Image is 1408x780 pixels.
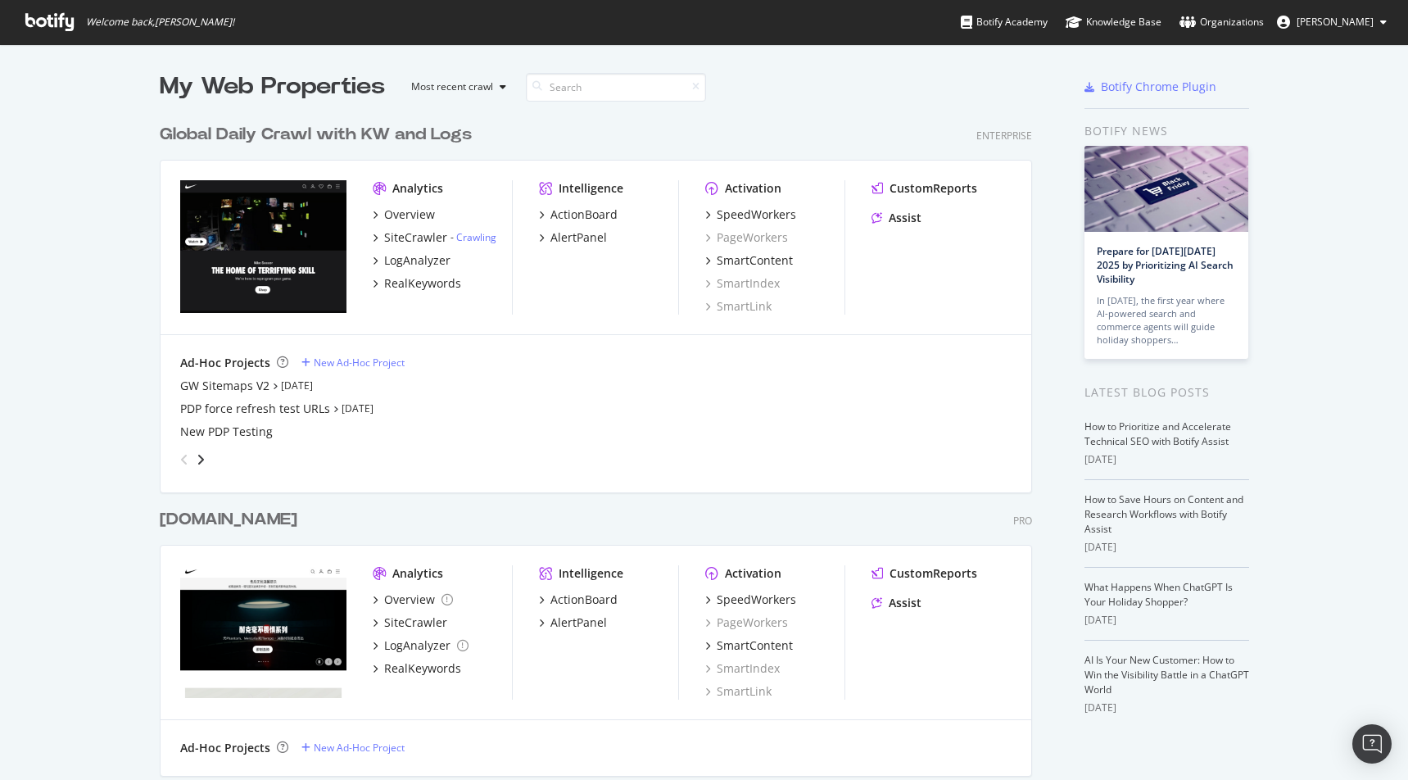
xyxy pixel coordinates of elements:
div: Ad-Hoc Projects [180,355,270,371]
div: Assist [889,210,921,226]
div: Latest Blog Posts [1084,383,1249,401]
a: New PDP Testing [180,424,273,440]
a: SmartIndex [705,275,780,292]
a: SmartLink [705,683,772,700]
div: New Ad-Hoc Project [314,741,405,755]
div: Botify Academy [961,14,1048,30]
div: Intelligence [559,180,623,197]
a: AlertPanel [539,229,607,246]
a: AlertPanel [539,614,607,631]
a: Assist [872,210,921,226]
div: SmartContent [717,252,793,269]
a: GW Sitemaps V2 [180,378,269,394]
div: AlertPanel [550,614,607,631]
img: Prepare for Black Friday 2025 by Prioritizing AI Search Visibility [1084,146,1248,232]
a: SpeedWorkers [705,206,796,223]
img: nike.com [180,180,346,313]
div: AlertPanel [550,229,607,246]
div: Knowledge Base [1066,14,1161,30]
div: Analytics [392,180,443,197]
div: CustomReports [890,565,977,582]
div: Global Daily Crawl with KW and Logs [160,123,472,147]
a: SmartIndex [705,660,780,677]
div: angle-left [174,447,195,473]
div: Assist [889,595,921,611]
div: Analytics [392,565,443,582]
div: Botify Chrome Plugin [1101,79,1216,95]
a: AI Is Your New Customer: How to Win the Visibility Battle in a ChatGPT World [1084,653,1249,696]
a: SmartLink [705,298,772,315]
a: SmartContent [705,637,793,654]
div: angle-right [195,451,206,468]
a: Botify Chrome Plugin [1084,79,1216,95]
div: New Ad-Hoc Project [314,356,405,370]
div: [DATE] [1084,613,1249,628]
img: nike.com.cn [180,565,346,698]
a: [DATE] [342,401,374,415]
a: RealKeywords [373,660,461,677]
div: Overview [384,206,435,223]
a: What Happens When ChatGPT Is Your Holiday Shopper? [1084,580,1233,609]
div: My Web Properties [160,70,385,103]
a: Global Daily Crawl with KW and Logs [160,123,478,147]
div: Enterprise [976,129,1032,143]
div: ActionBoard [550,592,618,608]
a: Assist [872,595,921,611]
a: Prepare for [DATE][DATE] 2025 by Prioritizing AI Search Visibility [1097,244,1234,286]
a: New Ad-Hoc Project [301,741,405,755]
div: Most recent crawl [411,82,493,92]
div: Activation [725,565,781,582]
a: Overview [373,592,453,608]
div: In [DATE], the first year where AI-powered search and commerce agents will guide holiday shoppers… [1097,294,1236,347]
div: RealKeywords [384,660,461,677]
div: [DATE] [1084,540,1249,555]
div: Pro [1013,514,1032,528]
a: Overview [373,206,435,223]
div: Organizations [1179,14,1264,30]
div: SiteCrawler [384,229,447,246]
a: New Ad-Hoc Project [301,356,405,370]
a: How to Save Hours on Content and Research Workflows with Botify Assist [1084,492,1243,536]
div: PDP force refresh test URLs [180,401,330,417]
div: Ad-Hoc Projects [180,740,270,756]
span: Welcome back, [PERSON_NAME] ! [86,16,234,29]
div: - [450,230,496,244]
a: RealKeywords [373,275,461,292]
div: Overview [384,592,435,608]
a: SmartContent [705,252,793,269]
div: LogAnalyzer [384,252,450,269]
div: [DOMAIN_NAME] [160,508,297,532]
a: SpeedWorkers [705,592,796,608]
a: ActionBoard [539,592,618,608]
div: RealKeywords [384,275,461,292]
a: CustomReports [872,180,977,197]
div: Intelligence [559,565,623,582]
a: SiteCrawler [373,614,447,631]
div: Activation [725,180,781,197]
div: Open Intercom Messenger [1352,724,1392,764]
a: SiteCrawler- Crawling [373,229,496,246]
div: LogAnalyzer [384,637,450,654]
div: [DATE] [1084,701,1249,715]
span: Juan Batres [1297,15,1374,29]
div: [DATE] [1084,452,1249,467]
a: How to Prioritize and Accelerate Technical SEO with Botify Assist [1084,419,1231,448]
div: SiteCrawler [384,614,447,631]
div: SpeedWorkers [717,592,796,608]
a: LogAnalyzer [373,252,450,269]
button: Most recent crawl [398,74,513,100]
a: LogAnalyzer [373,637,469,654]
a: PageWorkers [705,229,788,246]
a: PageWorkers [705,614,788,631]
div: Botify news [1084,122,1249,140]
div: CustomReports [890,180,977,197]
a: [DOMAIN_NAME] [160,508,304,532]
